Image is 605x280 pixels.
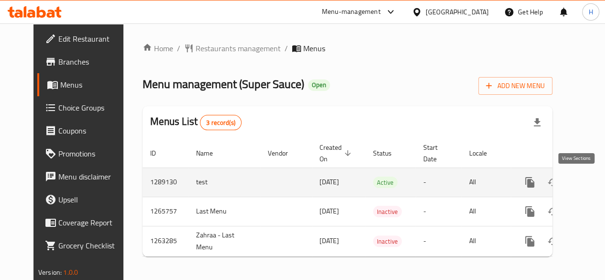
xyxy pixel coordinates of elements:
[58,217,127,228] span: Coverage Report
[416,168,462,197] td: -
[196,43,281,54] span: Restaurants management
[58,171,127,182] span: Menu disclaimer
[588,7,593,17] span: H
[38,266,62,279] span: Version:
[188,168,260,197] td: test
[37,73,134,96] a: Menus
[373,235,402,247] div: Inactive
[143,168,188,197] td: 1289130
[188,197,260,226] td: Last Menu
[143,73,304,95] span: Menu management ( Super Sauce )
[37,50,134,73] a: Branches
[58,102,127,113] span: Choice Groups
[58,33,127,45] span: Edit Restaurant
[58,56,127,67] span: Branches
[462,168,511,197] td: All
[319,142,354,165] span: Created On
[319,205,339,217] span: [DATE]
[196,147,225,159] span: Name
[143,197,188,226] td: 1265757
[58,240,127,251] span: Grocery Checklist
[37,211,134,234] a: Coverage Report
[373,177,397,188] div: Active
[303,43,325,54] span: Menus
[188,226,260,256] td: Zahraa - Last Menu
[268,147,300,159] span: Vendor
[285,43,288,54] li: /
[37,96,134,119] a: Choice Groups
[373,236,402,247] span: Inactive
[143,43,552,54] nav: breadcrumb
[518,200,541,223] button: more
[518,171,541,194] button: more
[373,206,402,217] span: Inactive
[462,226,511,256] td: All
[308,79,330,91] div: Open
[58,194,127,205] span: Upsell
[200,115,242,130] div: Total records count
[541,230,564,253] button: Change Status
[37,27,134,50] a: Edit Restaurant
[541,171,564,194] button: Change Status
[426,7,489,17] div: [GEOGRAPHIC_DATA]
[58,125,127,136] span: Coupons
[63,266,78,279] span: 1.0.0
[177,43,180,54] li: /
[143,43,173,54] a: Home
[526,111,549,134] div: Export file
[319,235,339,247] span: [DATE]
[200,118,241,127] span: 3 record(s)
[37,142,134,165] a: Promotions
[469,147,499,159] span: Locale
[486,80,545,92] span: Add New Menu
[58,148,127,159] span: Promotions
[150,147,168,159] span: ID
[541,200,564,223] button: Change Status
[373,147,404,159] span: Status
[143,226,188,256] td: 1263285
[373,177,397,188] span: Active
[416,197,462,226] td: -
[184,43,281,54] a: Restaurants management
[308,81,330,89] span: Open
[322,6,381,18] div: Menu-management
[60,79,127,90] span: Menus
[518,230,541,253] button: more
[462,197,511,226] td: All
[37,119,134,142] a: Coupons
[37,165,134,188] a: Menu disclaimer
[37,188,134,211] a: Upsell
[478,77,552,95] button: Add New Menu
[150,114,242,130] h2: Menus List
[423,142,450,165] span: Start Date
[37,234,134,257] a: Grocery Checklist
[319,176,339,188] span: [DATE]
[416,226,462,256] td: -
